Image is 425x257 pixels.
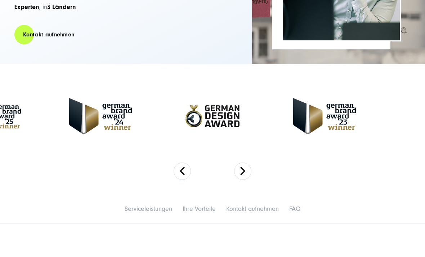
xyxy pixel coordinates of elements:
a: Kontakt aufnehmen [226,205,279,213]
img: German-Brand-Award - Full Service digital agentur SUNZINET [69,98,132,134]
button: Previous [174,163,191,180]
a: Serviceleistungen [125,205,172,213]
button: Next [234,163,251,180]
a: FAQ [289,205,300,213]
a: Kontakt aufnehmen [14,25,83,45]
a: Ihre Vorteile [183,205,216,213]
strong: 3 Ländern [47,3,76,11]
img: German-Design-Award [180,89,245,143]
img: German Brand Award 2023 Winner - Full Service digital agentur SUNZINET [293,98,356,134]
